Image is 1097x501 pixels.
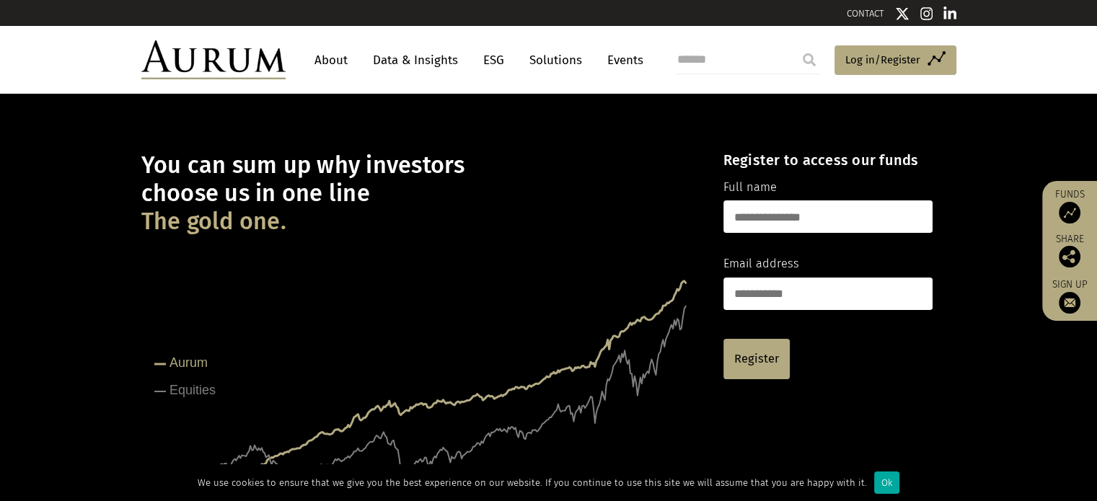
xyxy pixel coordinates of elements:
[600,47,643,74] a: Events
[834,45,956,76] a: Log in/Register
[169,355,208,370] tspan: Aurum
[723,151,933,169] h4: Register to access our funds
[1049,234,1090,267] div: Share
[943,6,956,21] img: Linkedin icon
[895,6,909,21] img: Twitter icon
[522,47,589,74] a: Solutions
[307,47,355,74] a: About
[723,254,799,273] label: Email address
[1059,246,1080,267] img: Share this post
[723,178,777,197] label: Full name
[723,339,790,379] a: Register
[141,208,286,236] span: The gold one.
[1049,188,1090,223] a: Funds
[141,151,698,236] h1: You can sum up why investors choose us in one line
[845,51,920,68] span: Log in/Register
[847,8,884,19] a: CONTACT
[1059,202,1080,223] img: Access Funds
[476,47,511,74] a: ESG
[1059,292,1080,314] img: Sign up to our newsletter
[169,383,216,397] tspan: Equities
[141,40,286,79] img: Aurum
[920,6,933,21] img: Instagram icon
[1049,278,1090,314] a: Sign up
[366,47,465,74] a: Data & Insights
[795,45,824,74] input: Submit
[874,471,899,494] div: Ok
